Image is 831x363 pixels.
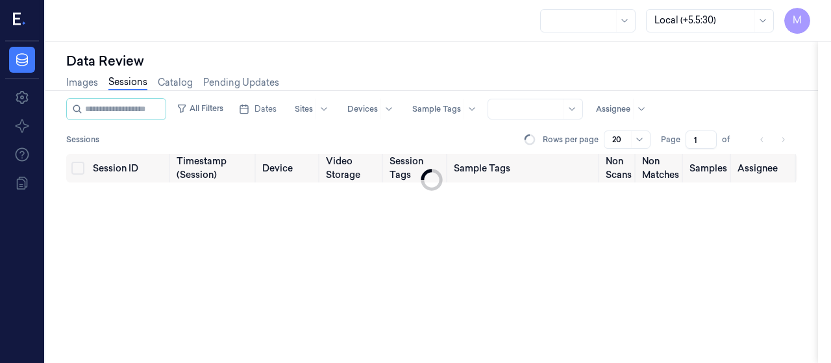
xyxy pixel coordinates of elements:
span: Dates [254,103,277,115]
th: Video Storage [321,154,385,182]
a: Pending Updates [203,76,279,90]
th: Timestamp (Session) [171,154,257,182]
button: Select all [71,162,84,175]
th: Samples [684,154,732,182]
div: Data Review [66,52,797,70]
a: Images [66,76,98,90]
th: Non Matches [637,154,684,182]
button: All Filters [171,98,229,119]
button: Dates [234,99,282,119]
th: Sample Tags [449,154,601,182]
span: Sessions [66,134,99,145]
th: Device [257,154,321,182]
button: M [784,8,810,34]
a: Sessions [108,75,147,90]
th: Session ID [88,154,171,182]
nav: pagination [753,131,792,149]
a: Catalog [158,76,193,90]
th: Session Tags [384,154,449,182]
p: Rows per page [543,134,599,145]
span: Page [661,134,680,145]
th: Assignee [732,154,797,182]
th: Non Scans [601,154,637,182]
span: of [722,134,743,145]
